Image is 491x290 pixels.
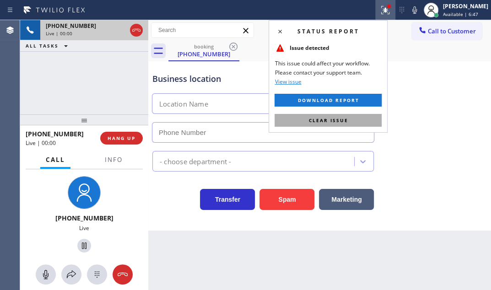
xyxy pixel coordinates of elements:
[55,214,113,222] span: [PHONE_NUMBER]
[159,99,208,109] div: Location Name
[113,264,133,285] button: Hang up
[100,132,143,145] button: HANG UP
[130,24,143,37] button: Hang up
[20,40,77,51] button: ALL TASKS
[26,139,56,147] span: Live | 00:00
[46,30,72,37] span: Live | 00:00
[412,22,482,40] button: Call to Customer
[46,22,96,30] span: [PHONE_NUMBER]
[79,224,89,232] span: Live
[319,189,374,210] button: Marketing
[61,264,81,285] button: Open directory
[108,135,135,141] span: HANG UP
[87,264,107,285] button: Open dialpad
[443,11,478,17] span: Available | 6:47
[408,4,421,16] button: Mute
[152,73,374,85] div: Business location
[26,129,84,138] span: [PHONE_NUMBER]
[151,23,254,38] input: Search
[428,27,476,35] span: Call to Customer
[77,239,91,252] button: Hold Customer
[160,156,231,166] div: - choose department -
[259,189,314,210] button: Spam
[169,43,238,50] div: booking
[99,151,128,169] button: Info
[105,156,123,164] span: Info
[152,122,374,143] input: Phone Number
[46,156,65,164] span: Call
[169,41,238,60] div: (760) 432-1469
[40,151,70,169] button: Call
[443,2,488,10] div: [PERSON_NAME]
[200,189,255,210] button: Transfer
[26,43,59,49] span: ALL TASKS
[36,264,56,285] button: Mute
[169,50,238,58] div: [PHONE_NUMBER]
